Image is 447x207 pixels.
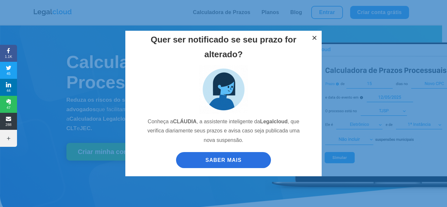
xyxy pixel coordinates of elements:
[260,119,288,124] strong: Legalcloud
[143,117,304,150] p: Conheça a , a assistente inteligente da , que verifica diariamente seus prazos e avisa caso seja ...
[143,32,304,64] h2: Quer ser notificado se seu prazo for alterado?
[176,152,271,168] a: SABER MAIS
[199,65,248,114] img: claudia_assistente
[173,119,197,124] strong: CLÁUDIA
[307,31,322,45] button: ×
